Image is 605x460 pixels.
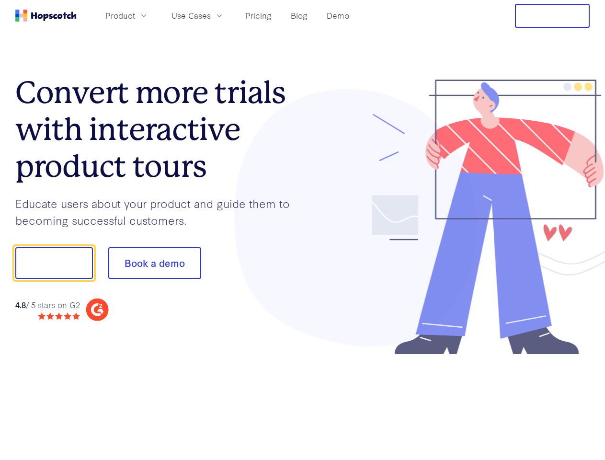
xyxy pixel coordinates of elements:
[100,8,154,23] button: Product
[15,299,26,310] strong: 4.8
[15,10,77,22] a: Home
[15,247,93,279] button: Show me!
[105,10,135,22] span: Product
[15,74,303,184] h1: Convert more trials with interactive product tours
[166,8,230,23] button: Use Cases
[515,4,590,28] button: Free Trial
[108,247,201,279] button: Book a demo
[287,8,311,23] a: Blog
[323,8,353,23] a: Demo
[15,299,80,311] div: / 5 stars on G2
[171,10,211,22] span: Use Cases
[15,195,303,228] p: Educate users about your product and guide them to becoming successful customers.
[241,8,275,23] a: Pricing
